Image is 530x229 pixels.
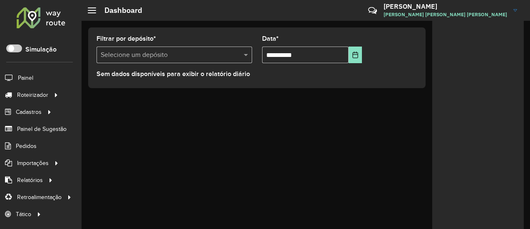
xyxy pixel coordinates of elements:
button: Choose Date [349,47,362,63]
span: Painel de Sugestão [17,125,67,133]
span: Relatórios [17,176,43,185]
span: Cadastros [16,108,42,116]
span: Roteirizador [17,91,48,99]
a: Contato Rápido [364,2,381,20]
span: [PERSON_NAME] [PERSON_NAME] [PERSON_NAME] [384,11,507,18]
span: Retroalimentação [17,193,62,202]
h2: Dashboard [96,6,142,15]
span: Importações [17,159,49,167]
span: Painel [18,74,33,82]
h3: [PERSON_NAME] [384,2,507,10]
label: Filtrar por depósito [97,34,156,44]
label: Simulação [25,44,57,54]
span: Pedidos [16,142,37,150]
label: Sem dados disponíveis para exibir o relatório diário [97,69,250,79]
label: Data [262,34,279,44]
span: Tático [16,210,31,219]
